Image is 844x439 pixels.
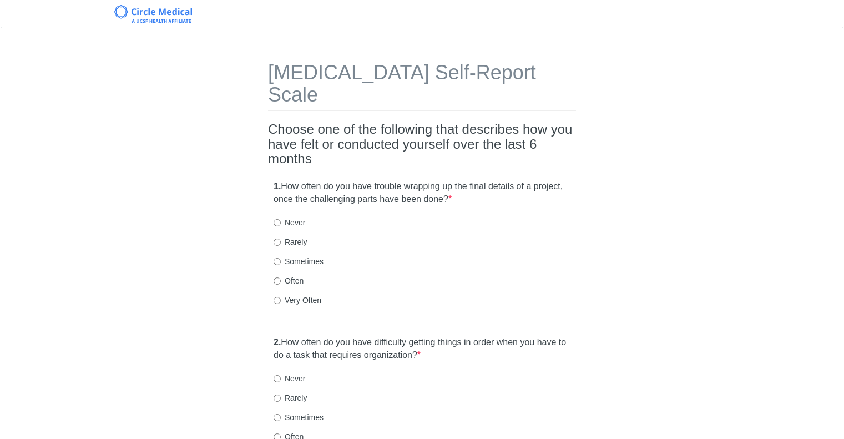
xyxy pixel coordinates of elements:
h1: [MEDICAL_DATA] Self-Report Scale [268,62,576,111]
input: Often [274,277,281,285]
label: Very Often [274,295,321,306]
label: How often do you have trouble wrapping up the final details of a project, once the challenging pa... [274,180,570,206]
input: Rarely [274,395,281,402]
label: Sometimes [274,412,324,423]
strong: 2. [274,337,281,347]
input: Sometimes [274,414,281,421]
label: Never [274,217,305,228]
input: Never [274,375,281,382]
input: Rarely [274,239,281,246]
h2: Choose one of the following that describes how you have felt or conducted yourself over the last ... [268,122,576,166]
label: Rarely [274,236,307,248]
input: Never [274,219,281,226]
label: Sometimes [274,256,324,267]
label: Rarely [274,392,307,403]
label: Never [274,373,305,384]
img: Circle Medical Logo [114,5,193,23]
input: Sometimes [274,258,281,265]
label: How often do you have difficulty getting things in order when you have to do a task that requires... [274,336,570,362]
strong: 1. [274,181,281,191]
input: Very Often [274,297,281,304]
label: Often [274,275,304,286]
